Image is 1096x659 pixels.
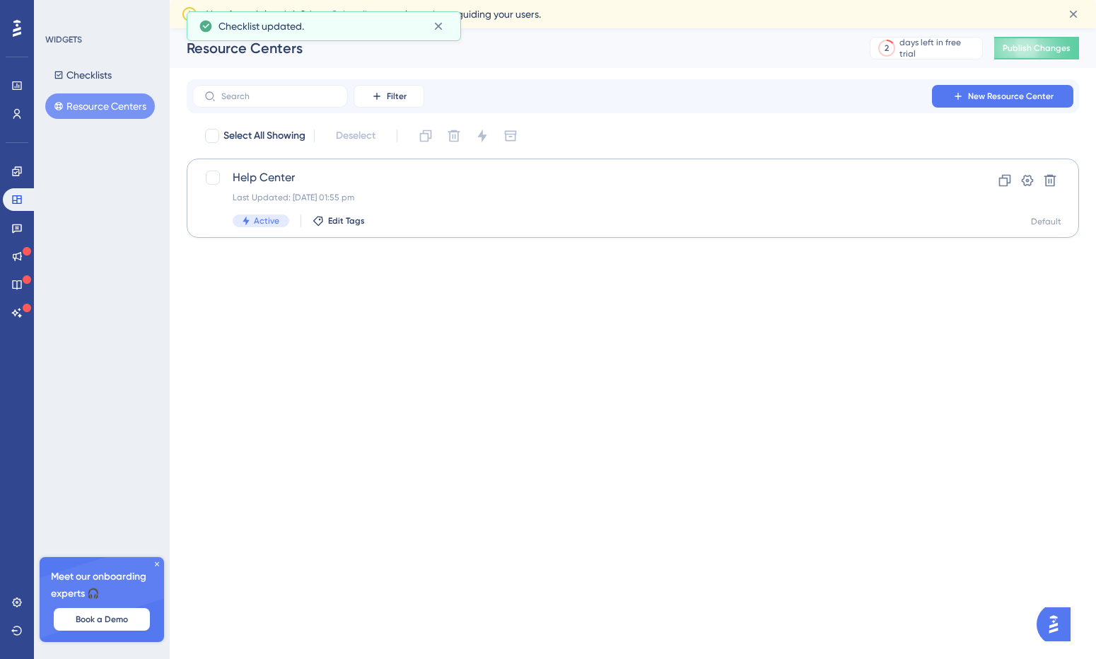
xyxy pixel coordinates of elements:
[336,127,375,144] span: Deselect
[1037,603,1079,646] iframe: UserGuiding AI Assistant Launcher
[1003,42,1071,54] span: Publish Changes
[45,93,155,119] button: Resource Centers
[221,91,336,101] input: Search
[899,37,978,59] div: days left in free trial
[1031,216,1061,227] div: Default
[968,91,1054,102] span: New Resource Center
[187,38,834,58] div: Resource Centers
[223,127,305,144] span: Select All Showing
[354,85,424,108] button: Filter
[313,215,365,227] button: Edit Tags
[254,215,279,227] span: Active
[54,608,150,631] button: Book a Demo
[76,614,128,625] span: Book a Demo
[387,91,407,102] span: Filter
[932,85,1073,108] button: New Resource Center
[994,37,1079,59] button: Publish Changes
[206,6,541,23] span: Your free trial ends in 2 days. to a plan to keep guiding your users.
[51,568,153,602] span: Meet our onboarding experts 🎧
[885,42,889,54] div: 2
[233,192,920,203] div: Last Updated: [DATE] 01:55 pm
[323,123,388,149] button: Deselect
[218,18,304,35] span: Checklist updated.
[332,8,377,20] a: Subscribe
[233,169,920,186] span: Help Center
[45,34,82,45] div: WIDGETS
[45,62,120,88] button: Checklists
[328,215,365,227] span: Edit Tags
